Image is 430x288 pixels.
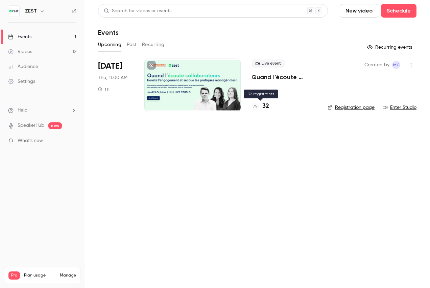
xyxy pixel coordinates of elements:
a: Enter Studio [383,104,416,111]
a: 32 [252,102,269,111]
h4: 32 [262,102,269,111]
span: new [48,122,62,129]
a: Manage [60,273,76,278]
iframe: Noticeable Trigger [68,138,76,144]
button: New video [340,4,378,18]
span: Help [18,107,27,114]
span: Created by [364,61,389,69]
img: ZEST [8,6,19,17]
button: Upcoming [98,39,121,50]
div: Search for videos or events [104,7,171,15]
div: Events [8,33,31,40]
span: What's new [18,137,43,144]
button: Past [127,39,137,50]
button: Recurring [142,39,165,50]
button: Schedule [381,4,416,18]
span: Live event [252,59,285,68]
div: 1 h [98,87,110,92]
button: Recurring events [364,42,416,53]
li: help-dropdown-opener [8,107,76,114]
h6: ZEST [25,8,37,15]
span: MC [393,61,400,69]
a: Registration page [328,104,375,111]
span: Thu, 11:00 AM [98,74,127,81]
div: Audience [8,63,38,70]
div: Oct 9 Thu, 11:00 AM (Europe/Paris) [98,58,134,112]
span: Plan usage [24,273,56,278]
div: Settings [8,78,35,85]
a: SpeakerHub [18,122,44,129]
a: Quand l’écoute collaborateurs booste l’engagement et secoue les pratiques managériales ! [252,73,317,81]
span: Marie Cannaferina [392,61,400,69]
h1: Events [98,28,119,37]
span: [DATE] [98,61,122,72]
div: Videos [8,48,32,55]
span: Pro [8,271,20,280]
